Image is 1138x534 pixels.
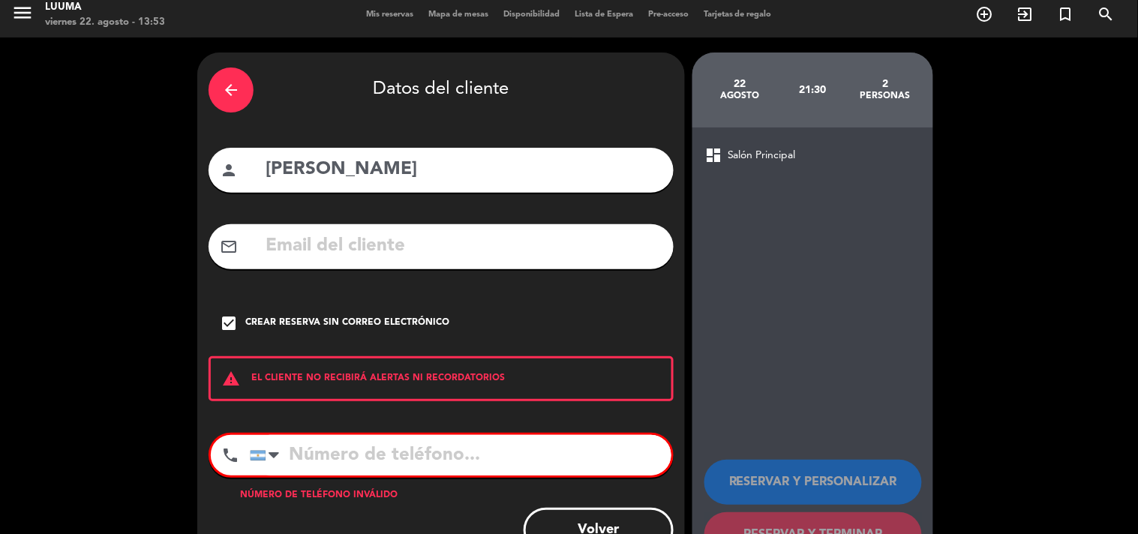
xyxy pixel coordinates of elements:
[245,316,449,331] div: Crear reserva sin correo electrónico
[696,10,779,19] span: Tarjetas de regalo
[704,460,922,505] button: RESERVAR Y PERSONALIZAR
[1016,5,1034,23] i: exit_to_app
[849,90,922,102] div: personas
[221,446,239,464] i: phone
[976,5,994,23] i: add_circle_outline
[1097,5,1115,23] i: search
[496,10,567,19] span: Disponibilidad
[359,10,421,19] span: Mis reservas
[264,231,662,262] input: Email del cliente
[209,488,674,503] div: Número de teléfono inválido
[704,78,776,90] div: 22
[220,314,238,332] i: check_box
[776,64,849,116] div: 21:30
[421,10,496,19] span: Mapa de mesas
[220,161,238,179] i: person
[220,238,238,256] i: mail_outline
[264,154,662,185] input: Nombre del cliente
[11,1,34,29] button: menu
[209,64,674,116] div: Datos del cliente
[1057,5,1075,23] i: turned_in_not
[209,356,674,401] div: EL CLIENTE NO RECIBIRÁ ALERTAS NI RECORDATORIOS
[251,436,285,475] div: Argentina: +54
[641,10,696,19] span: Pre-acceso
[222,81,240,99] i: arrow_back
[211,370,251,388] i: warning
[11,1,34,24] i: menu
[250,435,671,475] input: Número de teléfono...
[567,10,641,19] span: Lista de Espera
[45,15,165,30] div: viernes 22. agosto - 13:53
[704,146,722,164] span: dashboard
[728,147,796,164] span: Salón Principal
[704,90,776,102] div: agosto
[849,78,922,90] div: 2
